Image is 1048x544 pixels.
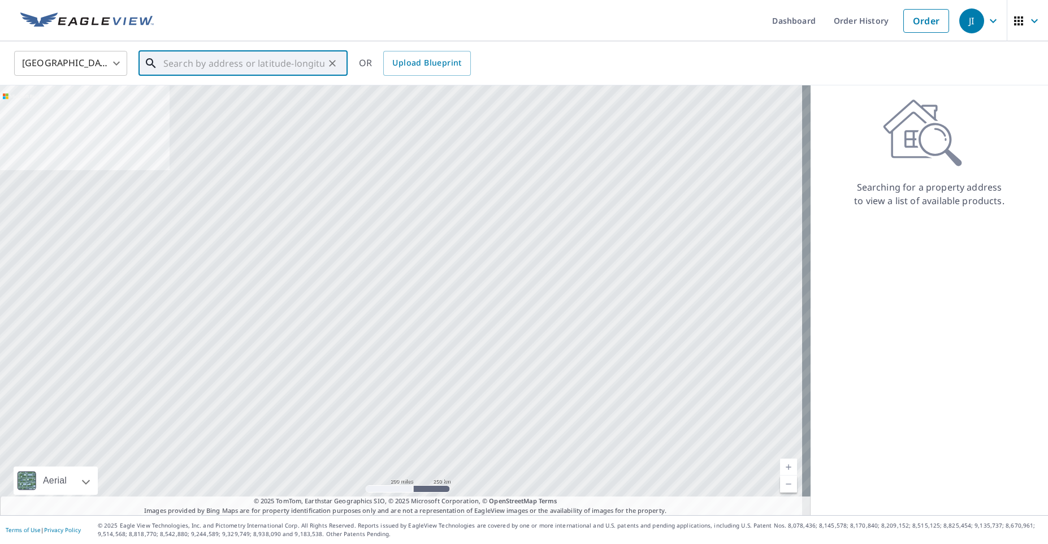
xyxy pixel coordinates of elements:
a: Upload Blueprint [383,51,470,76]
a: Order [903,9,949,33]
div: [GEOGRAPHIC_DATA] [14,48,127,79]
img: EV Logo [20,12,154,29]
a: Current Level 5, Zoom In [780,459,797,476]
input: Search by address or latitude-longitude [163,48,324,79]
p: Searching for a property address to view a list of available products. [854,180,1005,208]
div: OR [359,51,471,76]
a: Current Level 5, Zoom Out [780,476,797,493]
div: Aerial [14,467,98,495]
div: Aerial [40,467,70,495]
span: Upload Blueprint [392,56,461,70]
p: © 2025 Eagle View Technologies, Inc. and Pictometry International Corp. All Rights Reserved. Repo... [98,521,1042,538]
button: Clear [324,55,340,71]
div: JI [959,8,984,33]
a: Privacy Policy [44,526,81,534]
a: Terms of Use [6,526,41,534]
a: Terms [539,496,557,505]
span: © 2025 TomTom, Earthstar Geographics SIO, © 2025 Microsoft Corporation, © [254,496,557,506]
a: OpenStreetMap [489,496,536,505]
p: | [6,526,81,533]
